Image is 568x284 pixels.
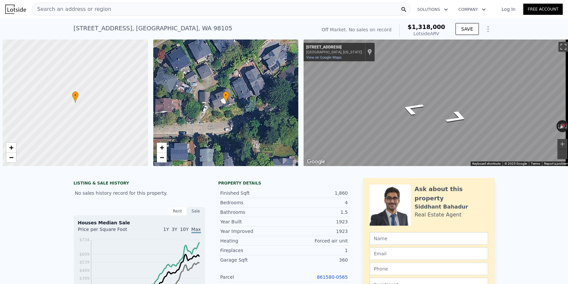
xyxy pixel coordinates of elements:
[370,263,488,275] input: Phone
[306,50,362,54] div: [GEOGRAPHIC_DATA], [US_STATE]
[220,209,284,215] div: Bathrooms
[220,199,284,206] div: Bedrooms
[472,161,501,166] button: Keyboard shortcuts
[220,274,284,280] div: Parcel
[557,149,567,159] button: Zoom out
[220,257,284,263] div: Garage Sqft
[531,162,540,165] a: Terms (opens in new tab)
[168,207,187,215] div: Rent
[157,143,167,153] a: Zoom in
[9,153,13,161] span: −
[74,181,205,187] div: LISTING & SALE HISTORY
[284,247,348,254] div: 1
[163,227,169,232] span: 1Y
[74,24,233,33] div: [STREET_ADDRESS] , [GEOGRAPHIC_DATA] , WA 98105
[79,252,89,257] tspan: $609
[284,190,348,196] div: 1,860
[407,30,445,37] div: Lotside ARV
[456,23,479,35] button: SAVE
[78,226,139,237] div: Price per Square Foot
[220,190,284,196] div: Finished Sqft
[79,268,89,273] tspan: $469
[72,91,79,103] div: •
[305,157,327,166] img: Google
[180,227,188,232] span: 10Y
[407,23,445,30] span: $1,318,000
[220,218,284,225] div: Year Built
[370,247,488,260] input: Email
[370,232,488,245] input: Name
[79,276,89,281] tspan: $399
[157,153,167,162] a: Zoom out
[191,227,201,233] span: Max
[223,92,229,98] span: •
[412,4,453,15] button: Solutions
[160,143,164,152] span: +
[284,199,348,206] div: 4
[218,181,350,186] div: Property details
[317,274,348,280] a: 861580-0565
[556,120,560,132] button: Rotate counterclockwise
[284,228,348,235] div: 1923
[187,207,205,215] div: Sale
[284,209,348,215] div: 1.5
[284,238,348,244] div: Forced air unit
[6,143,16,153] a: Zoom in
[435,107,479,128] path: Go East, NE 56th St
[306,55,342,60] a: View on Google Maps
[5,5,26,14] img: Lotside
[172,227,177,232] span: 3Y
[505,162,527,165] span: © 2025 Google
[78,219,201,226] div: Houses Median Sale
[523,4,563,15] a: Free Account
[284,218,348,225] div: 1923
[391,99,434,119] path: Go West, NE 56th St
[494,6,523,13] a: Log In
[415,203,468,211] div: Siddhant Bahadur
[6,153,16,162] a: Zoom out
[79,260,89,265] tspan: $539
[453,4,491,15] button: Company
[415,185,488,203] div: Ask about this property
[32,5,111,13] span: Search an address or region
[322,26,391,33] div: Off Market. No sales on record
[223,91,229,103] div: •
[415,211,462,219] div: Real Estate Agent
[220,247,284,254] div: Fireplaces
[284,257,348,263] div: 360
[557,139,567,149] button: Zoom in
[305,157,327,166] a: Open this area in Google Maps (opens a new window)
[9,143,13,152] span: +
[367,48,372,56] a: Show location on map
[79,238,89,242] tspan: $734
[220,228,284,235] div: Year Improved
[72,92,79,98] span: •
[482,22,495,36] button: Show Options
[160,153,164,161] span: −
[74,187,205,199] div: No sales history record for this property.
[220,238,284,244] div: Heating
[306,45,362,50] div: [STREET_ADDRESS]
